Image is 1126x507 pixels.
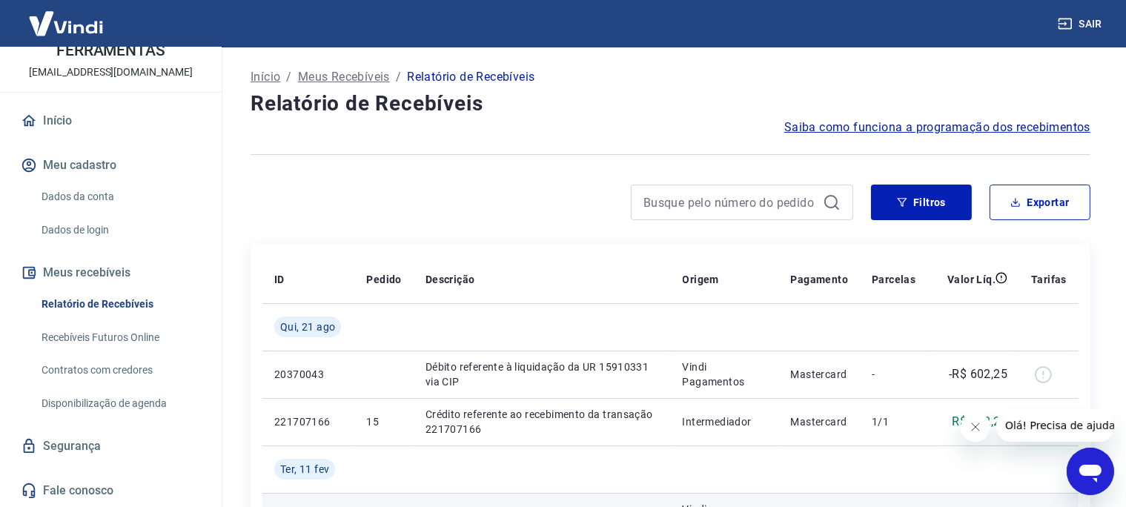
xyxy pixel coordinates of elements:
p: Tarifas [1031,272,1067,287]
p: / [396,68,401,86]
a: Dados de login [36,215,204,245]
span: Qui, 21 ago [280,319,335,334]
p: Intermediador [683,414,767,429]
p: [EMAIL_ADDRESS][DOMAIN_NAME] [29,64,193,80]
a: Início [18,105,204,137]
p: Parcelas [872,272,915,287]
a: Início [251,68,280,86]
iframe: Fechar mensagem [961,412,990,442]
p: 15 [366,414,401,429]
p: R$ 602,25 [953,413,1008,431]
p: ID [274,272,285,287]
iframe: Botão para abrir a janela de mensagens [1067,448,1114,495]
button: Filtros [871,185,972,220]
a: Contratos com credores [36,355,204,385]
p: Vindi Pagamentos [683,359,767,389]
p: Relatório de Recebíveis [407,68,534,86]
p: Débito referente à liquidação da UR 15910331 via CIP [425,359,659,389]
p: 221707166 [274,414,342,429]
span: Ter, 11 fev [280,462,329,477]
a: Dados da conta [36,182,204,212]
p: 1/1 [872,414,915,429]
p: PARANÁ MÁQUINAS E FERRAMENTAS [12,27,210,59]
a: Segurança [18,430,204,463]
button: Sair [1055,10,1108,38]
p: Crédito referente ao recebimento da transação 221707166 [425,407,659,437]
input: Busque pelo número do pedido [643,191,817,213]
a: Fale conosco [18,474,204,507]
button: Meus recebíveis [18,256,204,289]
a: Recebíveis Futuros Online [36,322,204,353]
span: Olá! Precisa de ajuda? [9,10,125,22]
p: Descrição [425,272,475,287]
button: Meu cadastro [18,149,204,182]
p: - [872,367,915,382]
a: Saiba como funciona a programação dos recebimentos [784,119,1090,136]
p: Pedido [366,272,401,287]
p: -R$ 602,25 [949,365,1007,383]
p: Mastercard [791,414,849,429]
p: Valor Líq. [947,272,996,287]
p: / [286,68,291,86]
a: Relatório de Recebíveis [36,289,204,319]
img: Vindi [18,1,114,46]
h4: Relatório de Recebíveis [251,89,1090,119]
a: Disponibilização de agenda [36,388,204,419]
iframe: Mensagem da empresa [996,409,1114,442]
p: Origem [683,272,719,287]
a: Meus Recebíveis [298,68,390,86]
p: Mastercard [791,367,849,382]
p: 20370043 [274,367,342,382]
button: Exportar [990,185,1090,220]
p: Pagamento [791,272,849,287]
